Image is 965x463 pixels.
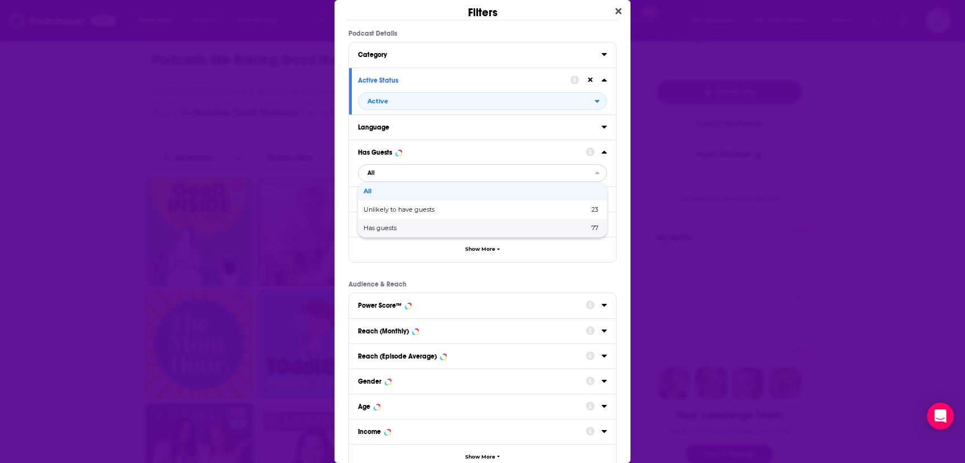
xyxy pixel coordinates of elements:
span: All [364,188,598,194]
span: All [367,170,375,176]
div: Income [358,428,381,436]
button: close menu [358,164,607,182]
div: Has Guests [358,149,392,156]
button: open menu [358,92,607,110]
button: Age [358,399,586,413]
button: Close [611,4,626,18]
div: Language [358,123,594,131]
button: Reach (Monthly) [358,323,586,337]
span: 77 [591,224,598,232]
button: Has Guests [358,145,586,159]
div: Power Score™ [358,302,402,309]
h2: filter dropdown [358,92,607,110]
div: Category [358,51,594,59]
button: Power Score™ [358,298,586,312]
div: Active Status [358,77,563,84]
p: Audience & Reach [348,280,617,288]
button: Show More [349,237,616,262]
div: Unlikely to have guests [358,201,607,219]
span: Show More [465,246,495,252]
div: Age [358,403,370,411]
button: Language [358,120,601,133]
div: Open Intercom Messenger [927,403,954,429]
span: Unlikely to have guests [364,207,512,213]
p: Podcast Details [348,30,617,37]
button: Reach (Episode Average) [358,349,586,362]
div: Reach (Episode Average) [358,352,437,360]
button: Category [358,47,601,61]
span: 23 [591,206,598,213]
div: Reach (Monthly) [358,327,409,335]
span: Has guests [364,225,493,231]
button: Gender [358,374,586,388]
div: Gender [358,378,381,385]
div: Has guests [358,219,607,237]
button: Active Status [358,73,570,87]
button: Income [358,424,586,438]
div: All [358,182,607,201]
h2: filter dropdown [358,164,607,182]
span: Active [367,98,388,104]
span: Show More [465,454,495,460]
